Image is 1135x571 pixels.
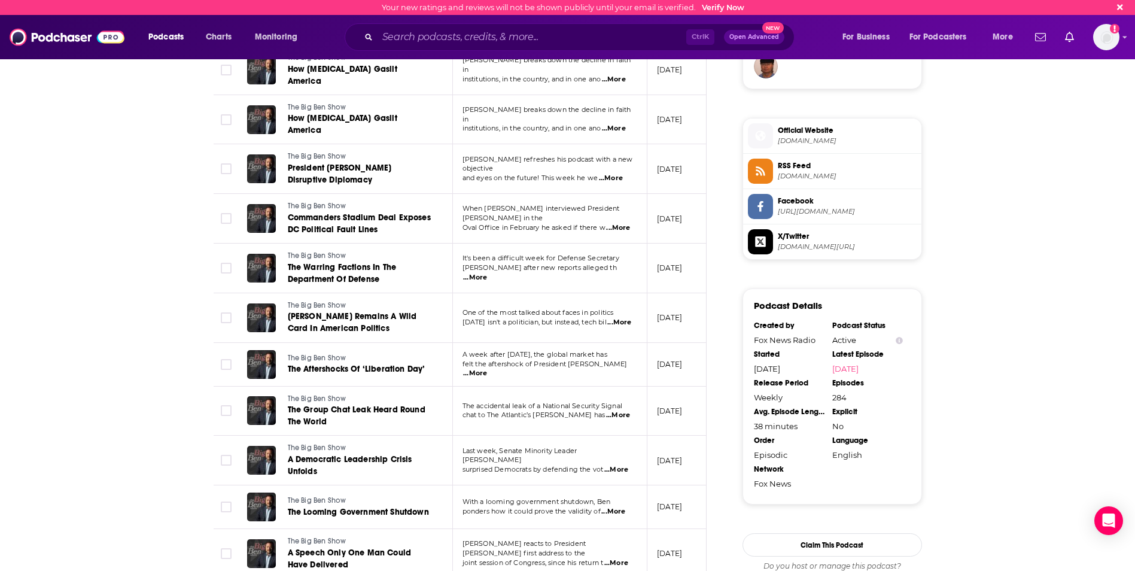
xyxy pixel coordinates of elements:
a: The Big Ben Show [288,300,431,311]
span: chat to The Atlantic’s [PERSON_NAME] has [462,411,605,419]
div: Episodic [754,450,824,460]
a: The Big Ben Show [288,353,430,364]
span: Charts [206,29,232,45]
span: ...More [606,223,630,233]
span: Toggle select row [221,65,232,75]
div: Explicit [832,407,903,417]
span: ...More [602,124,626,133]
span: How [MEDICAL_DATA] Gaslit America [288,64,397,86]
span: The Warring Factions In The Department Of Defense [288,262,397,284]
span: institutions, in the country, and in one ano [462,124,601,132]
div: 38 minutes [754,421,824,431]
span: ...More [602,75,626,84]
span: Ctrl K [686,29,714,45]
a: How [MEDICAL_DATA] Gaslit America [288,113,431,136]
a: A Democratic Leadership Crisis Unfolds [288,454,431,478]
a: The Big Ben Show [288,102,431,113]
span: Toggle select row [221,502,232,512]
span: The Big Ben Show [288,152,346,160]
img: anthonyP [754,54,778,78]
span: ...More [601,507,625,517]
span: New [762,22,784,34]
a: A Speech Only One Man Could Have Delivered [288,547,431,571]
p: [DATE] [657,263,683,273]
button: open menu [834,28,905,47]
span: Do you host or manage this podcast? [743,561,922,571]
span: Toggle select row [221,114,232,125]
span: surprised Democrats by defending the vot [462,465,604,473]
a: Show notifications dropdown [1030,27,1051,47]
span: A Democratic Leadership Crisis Unfolds [288,454,412,476]
div: [DATE] [754,364,824,373]
span: Toggle select row [221,455,232,466]
a: Facebook[URL][DOMAIN_NAME] [748,194,917,219]
span: [PERSON_NAME] breaks down the decline in faith in [462,56,631,74]
span: The Group Chat Leak Heard Round The World [288,405,425,427]
div: Language [832,436,903,445]
span: Toggle select row [221,213,232,224]
div: Weekly [754,393,824,402]
span: Last week, Senate Minority Leader [PERSON_NAME] [462,447,577,464]
span: Toggle select row [221,263,232,274]
p: [DATE] [657,164,683,174]
span: institutions, in the country, and in one ano [462,75,601,83]
span: Oval Office in February he asked if there w [462,223,605,232]
span: The Big Ben Show [288,354,346,362]
span: ...More [604,465,628,475]
span: The Aftershocks Of ‘Liberation Day’ [288,364,425,374]
a: [DATE] [832,364,903,373]
span: The Big Ben Show [288,394,346,403]
a: [PERSON_NAME] Remains A Wild Card In American Politics [288,311,431,335]
a: The Big Ben Show [288,443,431,454]
span: A Speech Only One Man Could Have Delivered [288,548,412,570]
div: Search podcasts, credits, & more... [356,23,806,51]
span: The accidental leak of a National Security Signal [462,402,622,410]
span: ...More [463,273,487,283]
a: The Looming Government Shutdown [288,506,430,518]
span: For Podcasters [909,29,967,45]
button: Show Info [896,336,903,345]
span: and eyes on the future! This week he we [462,174,598,182]
span: Toggle select row [221,405,232,416]
button: open menu [140,28,199,47]
a: X/Twitter[DOMAIN_NAME][URL] [748,229,917,254]
button: open menu [247,28,313,47]
div: Order [754,436,824,445]
p: [DATE] [657,548,683,558]
p: [DATE] [657,359,683,369]
p: [DATE] [657,65,683,75]
span: felt the aftershock of President [PERSON_NAME] [462,360,628,368]
span: ...More [604,558,628,568]
a: Show notifications dropdown [1060,27,1079,47]
div: Fox News [754,479,824,488]
span: The Big Ben Show [288,53,346,62]
span: https://www.facebook.com/briankilmeadeshow [778,207,917,216]
span: [DATE] isn't a politician, but instead, tech bil [462,318,607,326]
span: The Big Ben Show [288,301,346,309]
div: Started [754,350,824,359]
img: Podchaser - Follow, Share and Rate Podcasts [10,26,124,48]
a: The Big Ben Show [288,251,431,262]
span: Logged in as atenbroek [1093,24,1119,50]
div: Fox News Radio [754,335,824,345]
span: feeds.megaphone.fm [778,172,917,181]
p: [DATE] [657,312,683,323]
span: Open Advanced [729,34,779,40]
span: With a looming government shutdown, Ben [462,497,611,506]
span: For Business [842,29,890,45]
span: More [993,29,1013,45]
p: [DATE] [657,502,683,512]
span: The Looming Government Shutdown [288,507,429,517]
div: No [832,421,903,431]
span: [PERSON_NAME] after new reports alleged th [462,263,617,272]
a: The Big Ben Show [288,536,431,547]
span: The Big Ben Show [288,537,346,545]
span: ...More [607,318,631,327]
a: The Aftershocks Of ‘Liberation Day’ [288,363,430,375]
a: President [PERSON_NAME] Disruptive Diplomacy [288,162,431,186]
a: Verify Now [702,3,744,12]
h3: Podcast Details [754,300,822,311]
a: The Big Ben Show [288,201,431,212]
p: [DATE] [657,214,683,224]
